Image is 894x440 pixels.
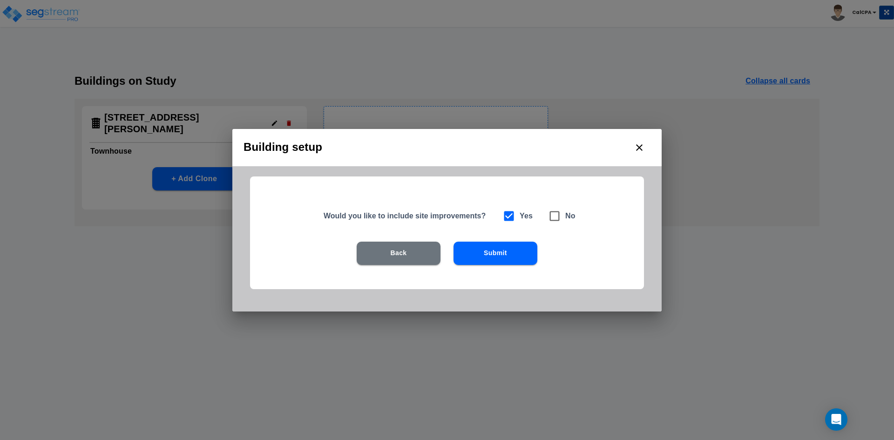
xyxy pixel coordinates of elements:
[520,210,533,223] h6: Yes
[324,211,491,221] h5: Would you like to include site improvements?
[454,242,537,265] button: Submit
[565,210,576,223] h6: No
[825,408,847,431] div: Open Intercom Messenger
[232,129,662,166] h2: Building setup
[357,242,440,265] button: Back
[628,136,650,159] button: close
